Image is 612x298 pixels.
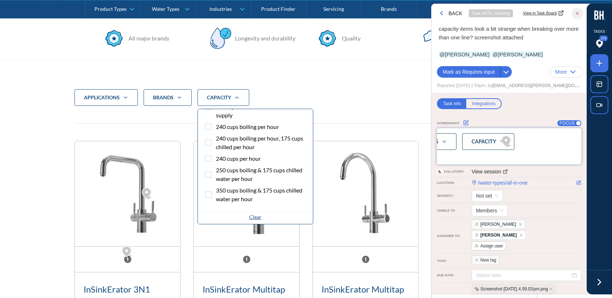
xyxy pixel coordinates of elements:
[144,89,192,106] div: Brands
[231,34,296,43] div: Longevity and durability
[197,89,249,106] div: CAPACITY
[216,122,279,131] span: 240 cups boiling per hour
[94,6,127,12] div: Product Types
[194,141,299,246] img: InSinkErator Multitap 3N1, Hot and Cold Mains plus Filtered Boiling - L Shaped
[75,141,180,246] img: InSinkErator 3N1 Multitap - Hot and Cold Mains Water plus Boiling Filtered - U Shaped
[153,94,174,101] div: Brands
[84,94,120,101] div: applications
[75,89,138,106] div: applications
[207,94,231,100] strong: CAPACITY
[197,109,313,224] nav: CAPACITY
[338,34,361,43] div: Quality
[209,6,232,12] div: Industries
[313,141,418,246] img: InSinkErator Multitap 3N1 Mains Hot and Cold, Filtered Boiling Water - J Shaped
[152,6,179,12] div: Water Types
[75,89,537,117] form: Filter 5
[125,34,169,43] div: All major brands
